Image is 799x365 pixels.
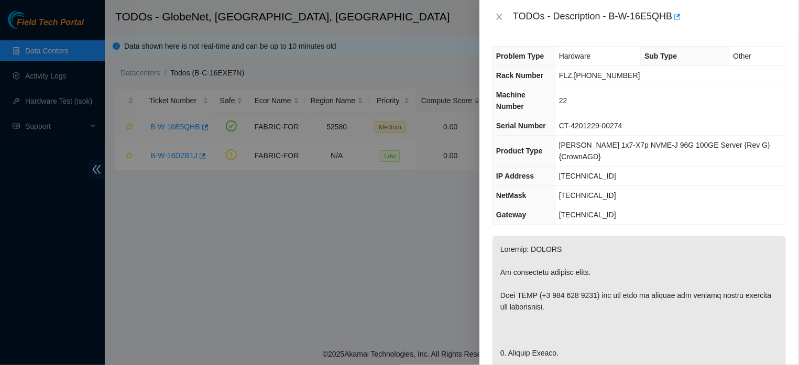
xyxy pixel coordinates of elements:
span: [TECHNICAL_ID] [559,172,616,180]
span: Sub Type [644,52,677,60]
span: [PERSON_NAME] 1x7-X7p NVME-J 96G 100GE Server {Rev G}{CrownAGD} [559,141,770,161]
span: Product Type [496,147,542,155]
span: close [495,13,504,21]
div: TODOs - Description - B-W-16E5QHB [513,8,786,25]
span: [TECHNICAL_ID] [559,191,616,200]
span: FLZ.[PHONE_NUMBER] [559,71,640,80]
span: Other [733,52,751,60]
span: 22 [559,96,567,105]
span: Serial Number [496,121,546,130]
span: Problem Type [496,52,544,60]
span: Gateway [496,211,527,219]
span: CT-4201229-00274 [559,121,622,130]
span: Machine Number [496,91,526,110]
span: [TECHNICAL_ID] [559,211,616,219]
span: IP Address [496,172,534,180]
span: Rack Number [496,71,543,80]
button: Close [492,12,507,22]
span: Hardware [559,52,591,60]
span: NetMask [496,191,527,200]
